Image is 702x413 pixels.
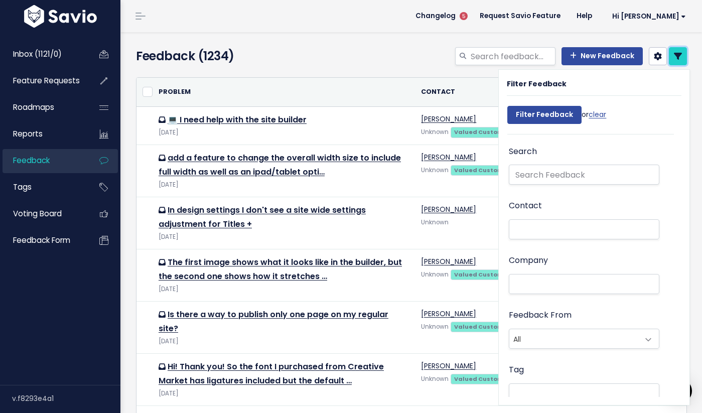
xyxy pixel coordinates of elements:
span: Feature Requests [13,75,80,86]
a: Is there a way to publish only one page on my regular site? [159,309,388,335]
a: Valued Customer [451,321,513,331]
a: [PERSON_NAME] [421,361,476,371]
label: Contact [509,199,542,213]
a: Request Savio Feature [472,9,569,24]
a: Inbox (1121/0) [3,43,83,66]
a: Voting Board [3,202,83,225]
a: clear [589,109,606,119]
a: [PERSON_NAME] [421,309,476,319]
span: Inbox (1121/0) [13,49,62,59]
div: [DATE] [159,284,409,295]
a: Feedback form [3,229,83,252]
a: Reports [3,122,83,146]
span: Unknown [421,166,449,174]
a: Valued Customer [451,269,513,279]
label: Tag [509,363,524,377]
a: Valued Customer [451,165,513,175]
span: Hi [PERSON_NAME] [612,13,686,20]
div: or [507,101,606,134]
a: Hi! Thank you! So the font I purchased from Creative Market has ligatures included but the default … [159,361,384,387]
a: Feedback [3,149,83,172]
th: Problem [153,78,415,107]
a: 💻 I need help with the site builder [168,114,307,125]
div: v.f8293e4a1 [12,385,120,411]
span: Unknown [421,323,449,331]
a: Hi [PERSON_NAME] [600,9,694,24]
div: [DATE] [159,180,409,190]
a: Help [569,9,600,24]
span: All [509,329,659,349]
a: The first image shows what it looks like in the builder, but the second one shows how it stretches … [159,256,402,283]
a: [PERSON_NAME] [421,152,476,162]
strong: Valued Customer [454,270,510,279]
span: Unknown [421,270,449,279]
strong: Valued Customer [454,166,510,174]
th: Contact [415,78,561,107]
span: Reports [13,128,43,139]
span: 5 [460,12,468,20]
span: Roadmaps [13,102,54,112]
input: Search Feedback [509,165,659,185]
strong: Valued Customer [454,128,510,136]
a: add a feature to change the overall width size to include full width as well as an ipad/tablet opti… [159,152,401,178]
strong: Valued Customer [454,375,510,383]
img: logo-white.9d6f32f41409.svg [22,5,99,28]
span: Feedback form [13,235,70,245]
div: [DATE] [159,232,409,242]
a: Valued Customer [451,373,513,383]
a: [PERSON_NAME] [421,204,476,214]
div: [DATE] [159,336,409,347]
a: Roadmaps [3,96,83,119]
h4: Feedback (1234) [136,47,310,65]
div: [DATE] [159,388,409,399]
label: Feedback From [509,308,572,323]
a: [PERSON_NAME] [421,114,476,124]
span: Tags [13,182,32,192]
span: Changelog [415,13,456,20]
span: Feedback [13,155,50,166]
span: All [509,329,639,348]
label: Search [509,145,537,159]
span: Voting Board [13,208,62,219]
input: Filter Feedback [507,106,582,124]
span: Unknown [421,375,449,383]
span: Unknown [421,218,449,226]
a: [PERSON_NAME] [421,256,476,266]
a: In design settings I don't see a site wide settings adjustment for Titles + [159,204,366,230]
strong: Filter Feedback [507,79,567,89]
a: New Feedback [561,47,643,65]
span: Unknown [421,128,449,136]
div: [DATE] [159,127,409,138]
label: Company [509,253,548,268]
a: Tags [3,176,83,199]
a: Feature Requests [3,69,83,92]
a: Valued Customer [451,126,513,136]
strong: Valued Customer [454,323,510,331]
input: Search feedback... [470,47,555,65]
